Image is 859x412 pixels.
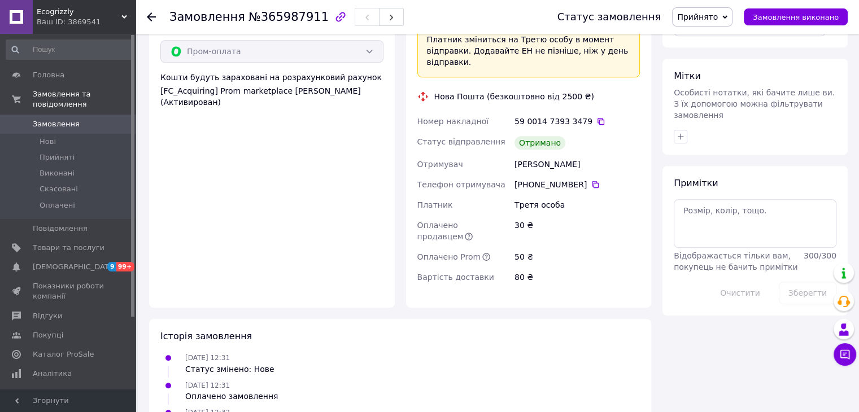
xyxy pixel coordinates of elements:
span: Головна [33,70,64,80]
span: Замовлення та повідомлення [33,89,136,109]
span: 99+ [116,262,135,271]
span: Мітки [674,71,701,81]
span: Телефон отримувача [417,180,505,189]
span: Замовлення [169,10,245,24]
span: 300 / 300 [804,251,836,260]
span: Особисті нотатки, які бачите лише ви. З їх допомогою можна фільтрувати замовлення [674,88,835,120]
span: Отримувач [417,160,463,169]
div: 59 0014 7393 3479 [514,116,640,127]
div: Оплачено замовлення [185,391,278,402]
div: 30 ₴ [512,215,642,247]
span: Каталог ProSale [33,349,94,360]
span: Платник [417,200,453,209]
span: Вартість доставки [417,273,494,282]
span: Замовлення [33,119,80,129]
span: Оплачено Prom [417,252,481,261]
div: [PHONE_NUMBER] [514,179,640,190]
span: Статус відправлення [417,137,505,146]
span: Управління сайтом [33,388,104,408]
span: [DEMOGRAPHIC_DATA] [33,262,116,272]
span: Показники роботи компанії [33,281,104,301]
span: Прийнято [677,12,718,21]
span: [DATE] 12:31 [185,382,230,389]
span: Оплачено продавцем [417,221,464,241]
div: Отримано [514,136,565,150]
input: Пошук [6,40,133,60]
div: 50 ₴ [512,247,642,267]
div: Повернутися назад [147,11,156,23]
span: Скасовані [40,184,78,194]
span: №365987911 [248,10,329,24]
span: Відображається тільки вам, покупець не бачить примітки [674,251,797,271]
div: Статус змінено: Нове [185,363,274,375]
span: Аналітика [33,369,72,379]
span: 9 [107,262,116,271]
span: [DATE] 12:31 [185,354,230,362]
span: Ecogrizzly [37,7,121,17]
span: Прийняті [40,152,75,163]
span: Оплачені [40,200,75,211]
div: [FC_Acquiring] Prom marketplace [PERSON_NAME] (Активирован) [160,85,383,108]
div: Ваш ID: 3869541 [37,17,136,27]
div: 80 ₴ [512,267,642,287]
div: Третя особа [512,195,642,215]
span: Повідомлення [33,223,88,234]
span: Покупці [33,330,63,340]
div: Статус замовлення [557,11,661,23]
span: Нові [40,137,56,147]
div: Кошти будуть зараховані на розрахунковий рахунок [160,72,383,108]
span: Замовлення виконано [753,13,839,21]
div: Сума списується з [PERSON_NAME] продавця після отримання замовлення покупцем. Платник зміниться н... [427,11,631,68]
span: Товари та послуги [33,243,104,253]
button: Замовлення виконано [744,8,848,25]
span: Історія замовлення [160,331,252,341]
div: Нова Пошта (безкоштовно від 2500 ₴) [431,91,597,102]
span: Виконані [40,168,75,178]
span: Примітки [674,178,718,189]
span: Відгуки [33,311,62,321]
button: Чат з покупцем [834,343,856,366]
span: Номер накладної [417,117,489,126]
div: [PERSON_NAME] [512,154,642,174]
